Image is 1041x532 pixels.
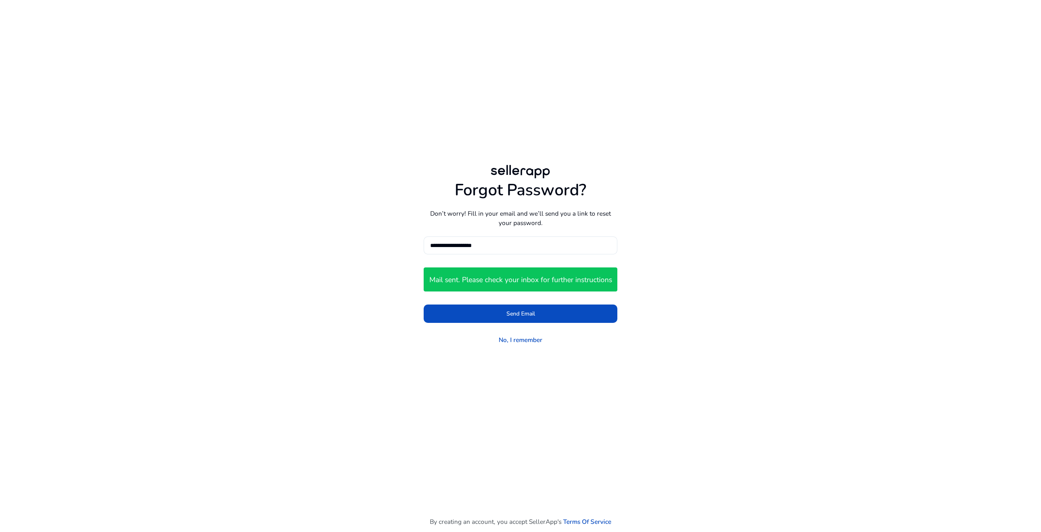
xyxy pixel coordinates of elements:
[424,209,617,227] p: Don’t worry! Fill in your email and we’ll send you a link to reset your password.
[424,305,617,323] button: Send Email
[499,335,542,344] a: No, I remember
[563,517,611,526] a: Terms Of Service
[506,309,535,318] span: Send Email
[424,181,617,200] h1: Forgot Password?
[429,276,612,284] h4: Mail sent. Please check your inbox for further instructions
